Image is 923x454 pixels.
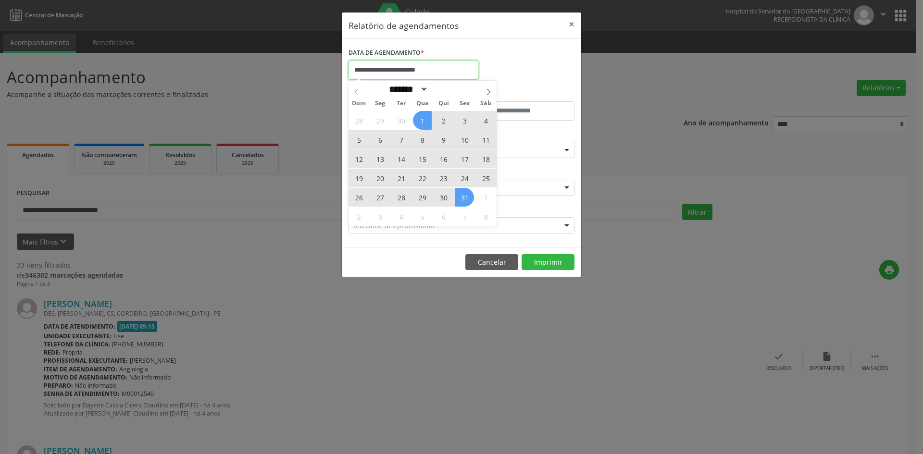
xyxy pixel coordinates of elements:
span: Outubro 19, 2025 [349,169,368,187]
span: Setembro 29, 2025 [371,111,389,130]
span: Outubro 26, 2025 [349,188,368,207]
span: Seg [370,100,391,107]
span: Outubro 27, 2025 [371,188,389,207]
span: Outubro 23, 2025 [434,169,453,187]
label: ATÉ [464,86,574,101]
span: Setembro 28, 2025 [349,111,368,130]
span: Outubro 31, 2025 [455,188,474,207]
span: Qui [433,100,454,107]
span: Outubro 14, 2025 [392,149,411,168]
span: Outubro 21, 2025 [392,169,411,187]
span: Outubro 30, 2025 [434,188,453,207]
span: Outubro 2, 2025 [434,111,453,130]
span: Outubro 28, 2025 [392,188,411,207]
span: Setembro 30, 2025 [392,111,411,130]
span: Outubro 9, 2025 [434,130,453,149]
select: Month [386,84,428,94]
span: Outubro 11, 2025 [476,130,495,149]
span: Dom [349,100,370,107]
span: Outubro 22, 2025 [413,169,432,187]
span: Outubro 29, 2025 [413,188,432,207]
span: Novembro 4, 2025 [392,207,411,226]
span: Novembro 1, 2025 [476,188,495,207]
span: Outubro 17, 2025 [455,149,474,168]
span: Selecione um profissional [352,221,435,231]
button: Cancelar [465,254,518,270]
span: Outubro 24, 2025 [455,169,474,187]
span: Outubro 7, 2025 [392,130,411,149]
span: Novembro 8, 2025 [476,207,495,226]
h5: Relatório de agendamentos [349,19,459,32]
span: Sáb [475,100,497,107]
span: Outubro 4, 2025 [476,111,495,130]
span: Qua [412,100,433,107]
span: Ter [391,100,412,107]
span: Outubro 16, 2025 [434,149,453,168]
span: Novembro 5, 2025 [413,207,432,226]
span: Outubro 25, 2025 [476,169,495,187]
span: Outubro 6, 2025 [371,130,389,149]
span: Outubro 10, 2025 [455,130,474,149]
input: Year [428,84,460,94]
span: Sex [454,100,475,107]
span: Outubro 12, 2025 [349,149,368,168]
span: Outubro 8, 2025 [413,130,432,149]
label: DATA DE AGENDAMENTO [349,46,424,61]
span: Novembro 6, 2025 [434,207,453,226]
button: Close [562,12,581,36]
span: Outubro 1, 2025 [413,111,432,130]
span: Novembro 7, 2025 [455,207,474,226]
span: Outubro 13, 2025 [371,149,389,168]
span: Outubro 5, 2025 [349,130,368,149]
button: Imprimir [522,254,574,270]
span: Outubro 3, 2025 [455,111,474,130]
span: Outubro 20, 2025 [371,169,389,187]
span: Outubro 15, 2025 [413,149,432,168]
span: Outubro 18, 2025 [476,149,495,168]
span: Novembro 2, 2025 [349,207,368,226]
span: Novembro 3, 2025 [371,207,389,226]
